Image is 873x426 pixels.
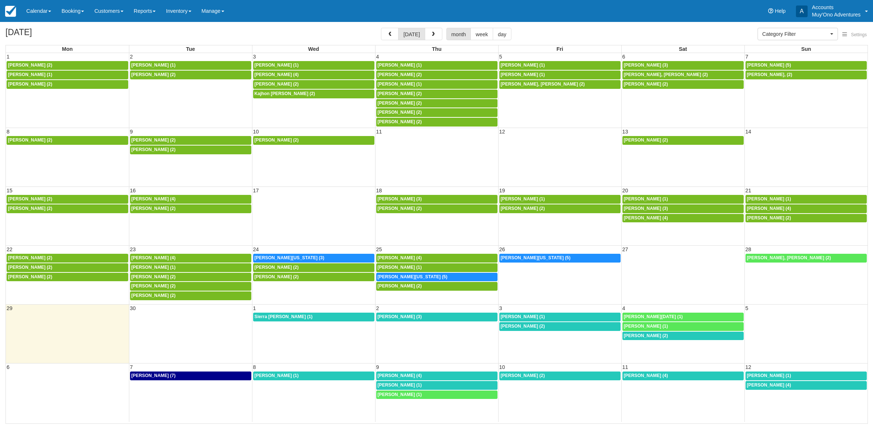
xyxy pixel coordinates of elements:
[8,255,52,260] span: [PERSON_NAME] (2)
[747,72,792,77] span: [PERSON_NAME], (2)
[624,63,668,68] span: [PERSON_NAME] (3)
[747,63,791,68] span: [PERSON_NAME] (5)
[186,46,195,52] span: Tue
[499,204,621,213] a: [PERSON_NAME] (2)
[129,188,137,193] span: 16
[7,263,128,272] a: [PERSON_NAME] (2)
[130,263,251,272] a: [PERSON_NAME] (1)
[253,313,374,321] a: Sierra [PERSON_NAME] (1)
[624,196,668,201] span: [PERSON_NAME] (1)
[796,5,808,17] div: A
[253,254,374,263] a: [PERSON_NAME][US_STATE] (3)
[129,54,134,60] span: 2
[745,188,752,193] span: 21
[622,372,744,380] a: [PERSON_NAME] (4)
[375,54,380,60] span: 4
[378,373,422,378] span: [PERSON_NAME] (4)
[747,382,791,388] span: [PERSON_NAME] (4)
[378,119,422,124] span: [PERSON_NAME] (2)
[501,72,545,77] span: [PERSON_NAME] (1)
[851,32,867,37] span: Settings
[624,314,683,319] span: [PERSON_NAME][DATE] (1)
[255,314,313,319] span: Sierra [PERSON_NAME] (1)
[6,246,13,252] span: 22
[378,110,422,115] span: [PERSON_NAME] (2)
[131,63,176,68] span: [PERSON_NAME] (1)
[7,273,128,282] a: [PERSON_NAME] (2)
[376,61,498,70] a: [PERSON_NAME] (1)
[378,82,422,87] span: [PERSON_NAME] (1)
[622,305,626,311] span: 4
[378,196,422,201] span: [PERSON_NAME] (3)
[8,206,52,211] span: [PERSON_NAME] (2)
[499,254,621,263] a: [PERSON_NAME][US_STATE] (5)
[470,28,493,40] button: week
[499,195,621,204] a: [PERSON_NAME] (1)
[255,274,299,279] span: [PERSON_NAME] (2)
[622,204,744,213] a: [PERSON_NAME] (3)
[622,214,744,223] a: [PERSON_NAME] (4)
[499,61,621,70] a: [PERSON_NAME] (1)
[378,274,447,279] span: [PERSON_NAME][US_STATE] (5)
[812,11,861,18] p: Muy'Ono Adventures
[622,364,629,370] span: 11
[375,246,383,252] span: 25
[746,254,867,263] a: [PERSON_NAME], [PERSON_NAME] (2)
[747,373,791,378] span: [PERSON_NAME] (1)
[255,63,299,68] span: [PERSON_NAME] (1)
[376,263,498,272] a: [PERSON_NAME] (1)
[129,305,137,311] span: 30
[131,283,176,289] span: [PERSON_NAME] (2)
[252,54,257,60] span: 3
[812,4,861,11] p: Accounts
[6,305,13,311] span: 29
[252,305,257,311] span: 1
[493,28,511,40] button: day
[376,118,498,127] a: [PERSON_NAME] (2)
[378,63,422,68] span: [PERSON_NAME] (1)
[501,314,545,319] span: [PERSON_NAME] (1)
[8,63,52,68] span: [PERSON_NAME] (2)
[376,195,498,204] a: [PERSON_NAME] (3)
[746,195,867,204] a: [PERSON_NAME] (1)
[375,364,380,370] span: 9
[501,324,545,329] span: [PERSON_NAME] (2)
[499,364,506,370] span: 10
[253,61,374,70] a: [PERSON_NAME] (1)
[255,255,324,260] span: [PERSON_NAME][US_STATE] (3)
[8,265,52,270] span: [PERSON_NAME] (2)
[747,206,791,211] span: [PERSON_NAME] (4)
[746,61,867,70] a: [PERSON_NAME] (5)
[253,136,374,145] a: [PERSON_NAME] (2)
[255,72,299,77] span: [PERSON_NAME] (4)
[499,188,506,193] span: 19
[378,206,422,211] span: [PERSON_NAME] (2)
[499,246,506,252] span: 26
[745,305,749,311] span: 5
[131,206,176,211] span: [PERSON_NAME] (2)
[622,80,744,89] a: [PERSON_NAME] (2)
[252,129,260,135] span: 10
[376,80,498,89] a: [PERSON_NAME] (1)
[6,188,13,193] span: 15
[8,137,52,143] span: [PERSON_NAME] (2)
[8,196,52,201] span: [PERSON_NAME] (2)
[378,265,422,270] span: [PERSON_NAME] (1)
[6,364,10,370] span: 6
[253,263,374,272] a: [PERSON_NAME] (2)
[130,61,251,70] a: [PERSON_NAME] (1)
[556,46,563,52] span: Fri
[376,282,498,291] a: [PERSON_NAME] (2)
[131,196,176,201] span: [PERSON_NAME] (4)
[768,8,773,14] i: Help
[252,364,257,370] span: 8
[622,136,744,145] a: [PERSON_NAME] (2)
[131,147,176,152] span: [PERSON_NAME] (2)
[8,72,52,77] span: [PERSON_NAME] (1)
[253,273,374,282] a: [PERSON_NAME] (2)
[378,255,422,260] span: [PERSON_NAME] (4)
[622,61,744,70] a: [PERSON_NAME] (3)
[376,254,498,263] a: [PERSON_NAME] (4)
[6,129,10,135] span: 8
[131,274,176,279] span: [PERSON_NAME] (2)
